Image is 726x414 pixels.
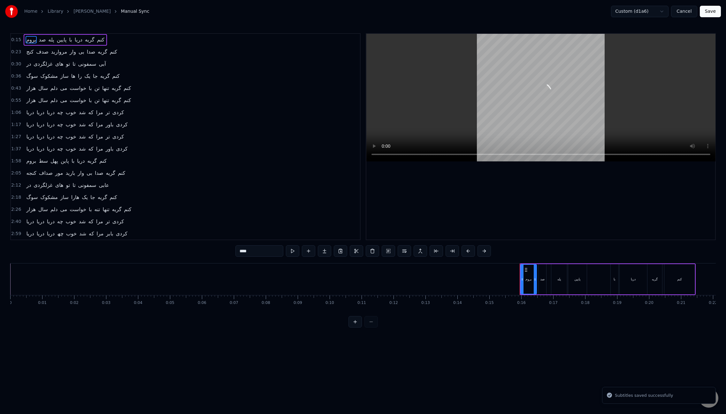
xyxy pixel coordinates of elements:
[112,109,125,116] span: کردی
[97,48,108,55] span: گریه
[11,97,21,104] span: 0:55
[96,133,104,140] span: مرا
[88,218,94,225] span: که
[73,8,111,15] a: [PERSON_NAME]
[59,85,68,92] span: می
[105,109,111,116] span: تر
[11,146,21,152] span: 1:37
[11,37,21,43] span: 0:15
[11,218,21,225] span: 2:40
[109,194,118,201] span: کنم
[613,300,622,306] div: 0:19
[96,230,104,237] span: مرا
[26,36,37,43] span: بروم
[56,36,67,43] span: پایین
[26,109,34,116] span: دریا
[557,277,561,282] div: پله
[11,158,21,164] span: 1:58
[94,85,100,92] span: تن
[98,181,110,189] span: عابی
[100,72,110,80] span: گریه
[46,218,55,225] span: دریا
[549,300,558,306] div: 0:17
[40,194,58,201] span: مشکوک
[38,36,46,43] span: صد
[5,5,18,18] img: youka
[38,206,49,213] span: سال
[68,36,73,43] span: با
[57,230,64,237] span: چھ
[652,277,658,282] div: گریه
[700,6,721,17] button: Save
[50,206,58,213] span: دلم
[11,61,21,67] span: 0:30
[71,194,80,201] span: هارا
[81,194,88,201] span: یک
[24,8,37,15] a: Home
[112,218,125,225] span: کردی
[517,300,526,306] div: 0:16
[11,73,21,79] span: 0:36
[88,85,92,92] span: با
[26,145,34,152] span: دریا
[26,169,37,177] span: کنجه
[111,85,122,92] span: گریه
[46,109,55,116] span: دریا
[677,277,682,282] div: کنم
[78,145,87,152] span: شد
[112,133,125,140] span: کردی
[166,300,174,306] div: 0:05
[26,97,36,104] span: هزار
[11,85,21,92] span: 0:43
[198,300,206,306] div: 0:06
[57,109,64,116] span: چه
[645,300,653,306] div: 0:20
[55,181,64,189] span: های
[96,36,105,43] span: کنم
[36,121,45,128] span: دریا
[24,8,149,15] nav: breadcrumb
[94,206,101,213] span: تنه
[9,300,12,306] div: 0
[72,60,76,68] span: تا
[123,97,132,104] span: کنم
[60,72,69,80] span: ساز
[35,48,49,55] span: صدف
[102,206,110,213] span: تنها
[60,194,69,201] span: ساز
[79,230,87,237] span: شد
[88,121,94,128] span: که
[46,133,55,140] span: دریا
[574,277,580,282] div: پایین
[105,230,114,237] span: بابر
[60,157,70,165] span: پاین
[46,230,55,237] span: دریا
[78,48,85,55] span: بی
[111,97,122,104] span: گریه
[88,109,94,116] span: که
[96,145,104,152] span: مرا
[77,72,82,80] span: را
[72,181,76,189] span: تا
[26,60,32,68] span: در
[78,133,87,140] span: شد
[88,133,94,140] span: که
[84,72,91,80] span: یک
[57,121,64,128] span: چه
[46,121,55,128] span: دریا
[71,72,76,80] span: ها
[90,194,96,201] span: جا
[70,300,79,306] div: 0:02
[26,85,36,92] span: هزار
[50,97,58,104] span: دلم
[74,36,83,43] span: دریا
[11,109,21,116] span: 1:06
[262,300,270,306] div: 0:08
[11,194,21,201] span: 2:18
[88,206,92,213] span: با
[69,85,87,92] span: خواست
[671,6,697,17] button: Cancel
[48,36,55,43] span: پله
[357,300,366,306] div: 0:11
[48,8,63,15] a: Library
